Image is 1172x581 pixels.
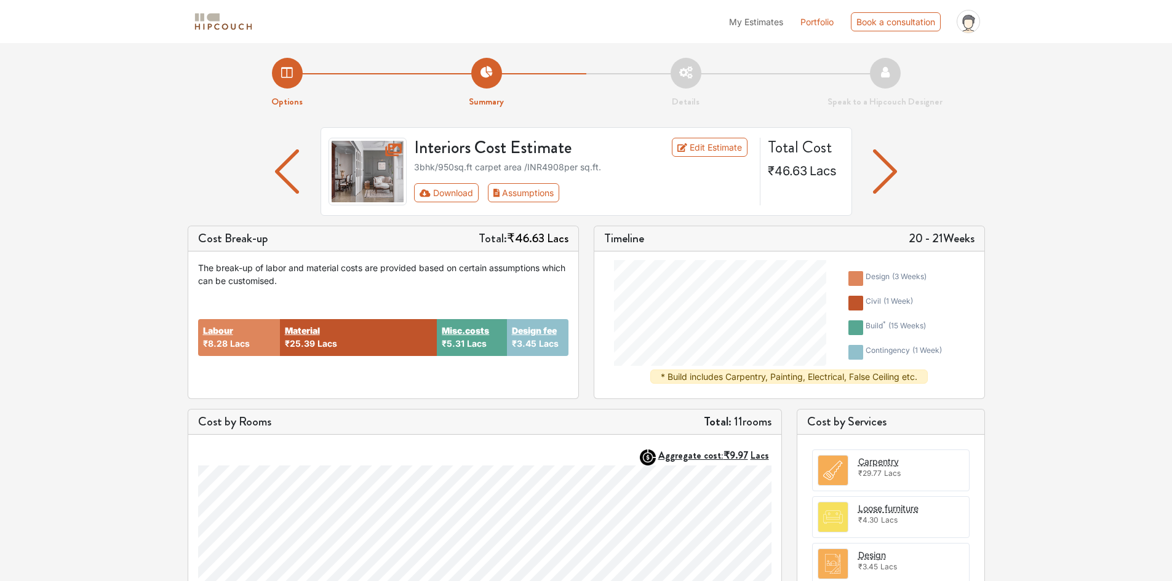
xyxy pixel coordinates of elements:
button: Design fee [512,324,557,337]
h5: Cost by Services [807,414,975,429]
span: Lacs [467,338,487,349]
span: ( 3 weeks ) [892,272,927,281]
button: Assumptions [488,183,560,202]
h4: Total Cost [768,138,842,157]
div: Toolbar with button groups [414,183,752,202]
h5: 11 rooms [704,414,771,429]
span: ₹5.31 [442,338,464,349]
h5: 20 - 21 Weeks [909,231,975,246]
span: ₹46.63 [507,229,544,247]
strong: Options [271,95,303,108]
span: ₹46.63 [768,164,807,178]
span: ₹3.45 [858,562,878,571]
a: Edit Estimate [672,138,747,157]
span: Lacs [539,338,559,349]
div: civil [866,296,913,310]
span: Lacs [547,229,568,247]
button: Download [414,183,479,202]
strong: Details [672,95,700,108]
span: Lacs [881,515,898,524]
h5: Cost by Rooms [198,414,271,429]
strong: Speak to a Hipcouch Designer [827,95,943,108]
span: My Estimates [729,17,783,27]
button: Loose furniture [858,502,919,515]
img: AggregateIcon [640,449,656,465]
button: Carpentry [858,455,899,468]
img: gallery [329,138,407,205]
a: Portfolio [800,15,834,28]
h5: Timeline [604,231,644,246]
img: arrow left [873,149,897,194]
span: logo-horizontal.svg [193,8,254,36]
span: ( 1 week ) [912,346,942,355]
h5: Cost Break-up [198,231,268,246]
strong: Total: [704,413,732,430]
span: Lacs [880,562,897,571]
img: room.svg [818,549,848,579]
div: Book a consultation [851,12,941,31]
span: Lacs [810,164,837,178]
img: room.svg [818,456,848,485]
button: Labour [203,324,233,337]
span: ₹9.97 [724,448,748,462]
div: contingency [866,345,942,360]
button: Design [858,548,886,561]
div: First group [414,183,569,202]
h5: Total: [479,231,568,246]
span: ₹25.39 [285,338,315,349]
strong: Aggregate cost: [658,448,769,462]
span: ₹8.28 [203,338,228,349]
span: Lacs [884,468,901,478]
span: ₹4.30 [858,515,879,524]
button: Misc.costs [442,324,489,337]
h3: Interiors Cost Estimate [407,138,642,159]
span: ₹3.45 [512,338,536,349]
img: room.svg [818,502,848,532]
button: Aggregate cost:₹9.97Lacs [658,449,771,461]
div: build [866,320,926,335]
div: * Build includes Carpentry, Painting, Electrical, False Ceiling etc. [650,370,928,384]
div: design [866,271,927,286]
img: arrow left [275,149,299,194]
span: Lacs [317,338,337,349]
button: Material [285,324,320,337]
div: 3bhk / 950 sq.ft carpet area /INR 4908 per sq.ft. [414,160,752,173]
strong: Summary [469,95,504,108]
span: ₹29.77 [858,468,882,478]
span: Lacs [230,338,250,349]
span: ( 1 week ) [883,296,913,306]
div: The break-up of labor and material costs are provided based on certain assumptions which can be c... [198,261,568,287]
img: logo-horizontal.svg [193,11,254,33]
span: Lacs [751,448,769,462]
span: ( 15 weeks ) [888,321,926,330]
